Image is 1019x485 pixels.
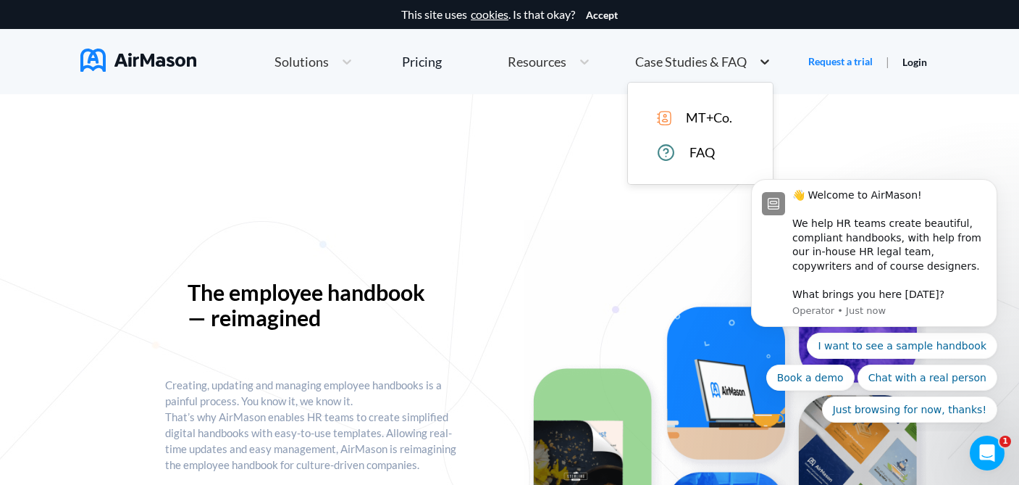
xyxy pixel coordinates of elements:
a: Request a trial [808,54,873,69]
a: cookies [471,8,508,21]
button: Accept cookies [586,9,618,21]
img: AirMason Logo [80,49,196,72]
span: FAQ [689,145,715,160]
a: Login [902,56,927,68]
span: Case Studies & FAQ [635,55,747,68]
span: Resources [508,55,566,68]
span: MT+Co. [686,110,732,125]
span: Solutions [274,55,329,68]
iframe: Intercom live chat [970,436,1005,471]
div: Pricing [402,55,442,68]
iframe: Intercom notifications message [729,166,1019,431]
p: The employee handbook — reimagined [188,280,441,331]
a: Pricing [402,49,442,75]
p: Creating, updating and managing employee handbooks is a painful process. You know it, we know it.... [165,377,464,473]
span: | [886,54,889,68]
span: 1 [999,436,1011,447]
img: icon [657,111,671,125]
